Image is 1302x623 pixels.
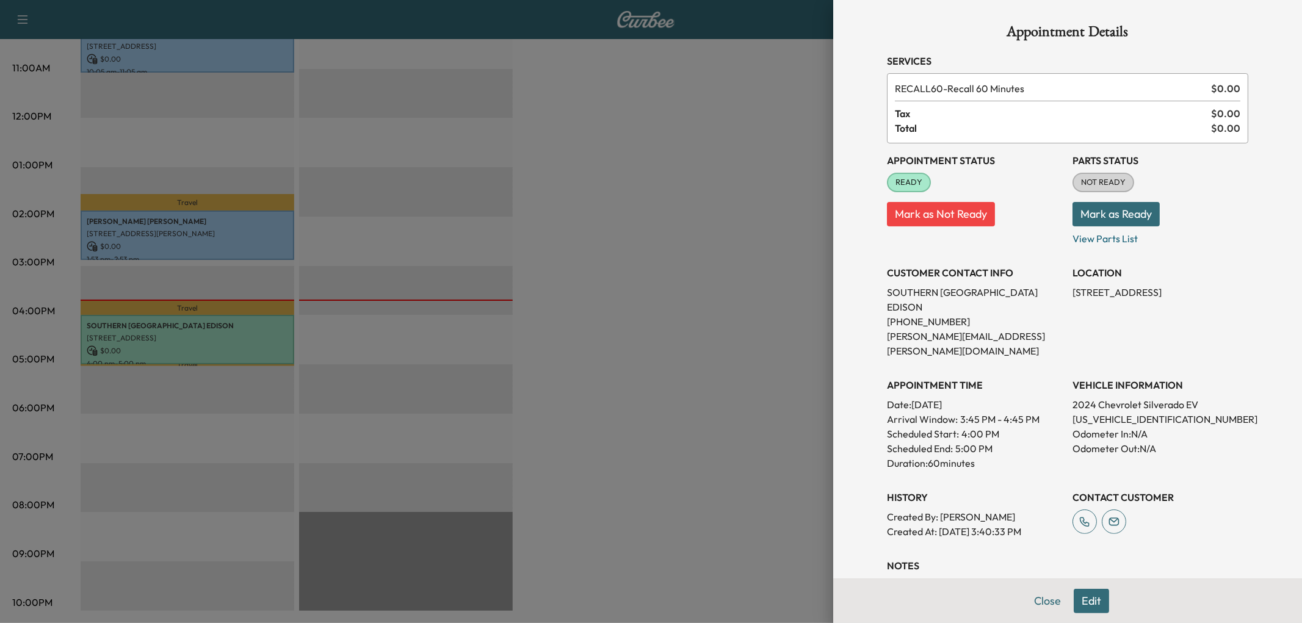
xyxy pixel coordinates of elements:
[1211,106,1240,121] span: $ 0.00
[961,427,999,441] p: 4:00 PM
[887,285,1063,314] p: SOUTHERN [GEOGRAPHIC_DATA] EDISON
[887,441,953,456] p: Scheduled End:
[1072,397,1248,412] p: 2024 Chevrolet Silverado EV
[1072,202,1160,226] button: Mark as Ready
[887,578,1248,588] div: No notes
[960,412,1040,427] span: 3:45 PM - 4:45 PM
[1074,176,1133,189] span: NOT READY
[1211,81,1240,96] span: $ 0.00
[887,412,1063,427] p: Arrival Window:
[1072,427,1248,441] p: Odometer In: N/A
[895,81,1206,96] span: Recall 60 Minutes
[887,314,1063,329] p: [PHONE_NUMBER]
[887,202,995,226] button: Mark as Not Ready
[887,558,1248,573] h3: NOTES
[1072,265,1248,280] h3: LOCATION
[887,153,1063,168] h3: Appointment Status
[887,378,1063,392] h3: APPOINTMENT TIME
[1026,589,1069,613] button: Close
[887,427,959,441] p: Scheduled Start:
[888,176,930,189] span: READY
[1072,153,1248,168] h3: Parts Status
[1074,589,1109,613] button: Edit
[1072,490,1248,505] h3: CONTACT CUSTOMER
[1072,378,1248,392] h3: VEHICLE INFORMATION
[887,510,1063,524] p: Created By : [PERSON_NAME]
[895,121,1211,135] span: Total
[887,456,1063,470] p: Duration: 60 minutes
[1072,285,1248,300] p: [STREET_ADDRESS]
[1072,441,1248,456] p: Odometer Out: N/A
[887,397,1063,412] p: Date: [DATE]
[887,490,1063,505] h3: History
[1211,121,1240,135] span: $ 0.00
[887,524,1063,539] p: Created At : [DATE] 3:40:33 PM
[887,265,1063,280] h3: CUSTOMER CONTACT INFO
[887,54,1248,68] h3: Services
[887,24,1248,44] h1: Appointment Details
[1072,412,1248,427] p: [US_VEHICLE_IDENTIFICATION_NUMBER]
[895,106,1211,121] span: Tax
[1072,226,1248,246] p: View Parts List
[887,329,1063,358] p: [PERSON_NAME][EMAIL_ADDRESS][PERSON_NAME][DOMAIN_NAME]
[955,441,993,456] p: 5:00 PM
